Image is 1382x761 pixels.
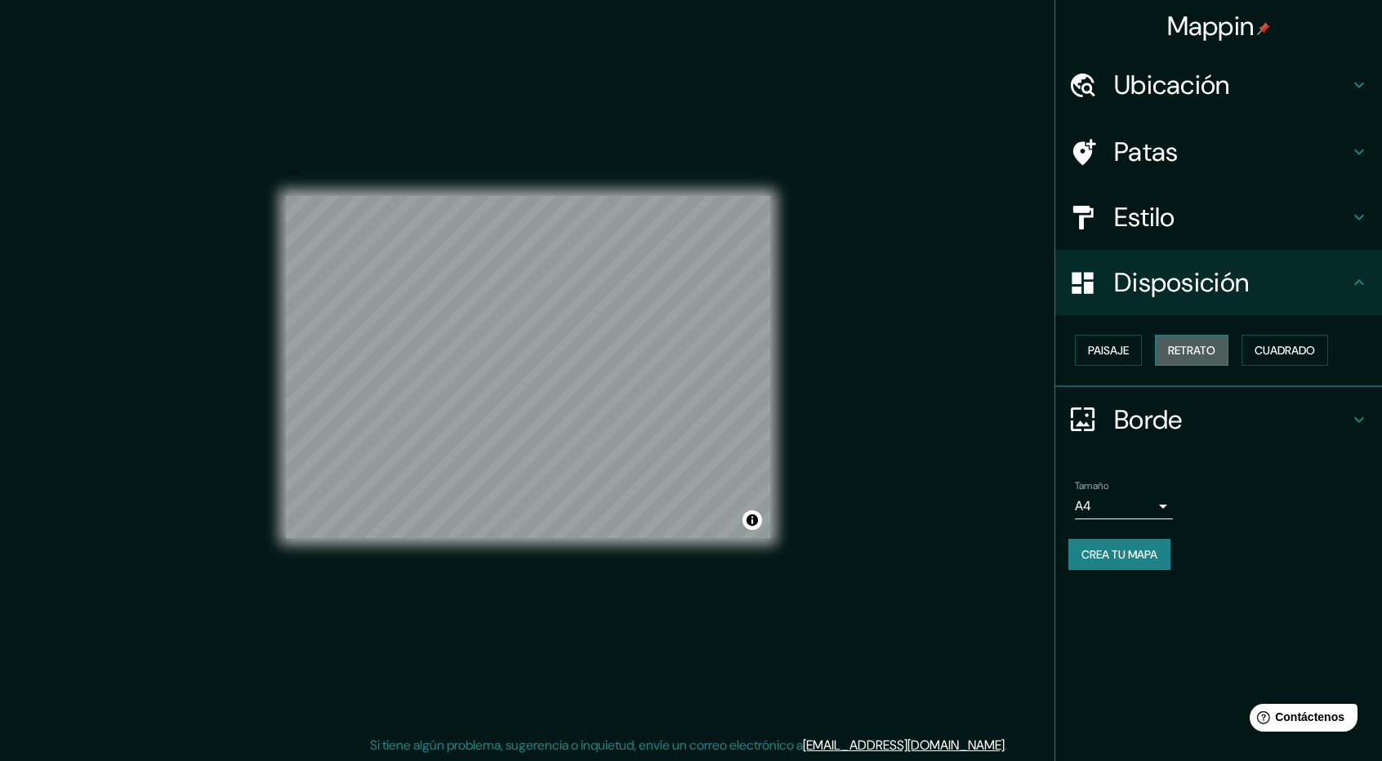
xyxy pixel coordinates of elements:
[742,510,762,530] button: Activar o desactivar atribución
[1068,539,1170,570] button: Crea tu mapa
[286,196,770,538] canvas: Mapa
[1055,52,1382,118] div: Ubicación
[1114,68,1230,102] font: Ubicación
[1114,200,1175,234] font: Estilo
[1055,387,1382,452] div: Borde
[1088,343,1129,358] font: Paisaje
[1167,9,1255,43] font: Mappin
[1075,497,1091,514] font: A4
[1075,493,1173,519] div: A4
[1010,736,1013,754] font: .
[1055,250,1382,315] div: Disposición
[370,737,803,754] font: Si tiene algún problema, sugerencia o inquietud, envíe un correo electrónico a
[1007,736,1010,754] font: .
[1237,697,1364,743] iframe: Lanzador de widgets de ayuda
[1114,265,1249,300] font: Disposición
[1114,135,1179,169] font: Patas
[1168,343,1215,358] font: Retrato
[1055,185,1382,250] div: Estilo
[1257,22,1270,35] img: pin-icon.png
[1242,335,1328,366] button: Cuadrado
[1081,547,1157,562] font: Crea tu mapa
[1155,335,1228,366] button: Retrato
[1075,335,1142,366] button: Paisaje
[1075,479,1108,492] font: Tamaño
[803,737,1005,754] a: [EMAIL_ADDRESS][DOMAIN_NAME]
[1055,119,1382,185] div: Patas
[1255,343,1315,358] font: Cuadrado
[1005,737,1007,754] font: .
[1114,403,1183,437] font: Borde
